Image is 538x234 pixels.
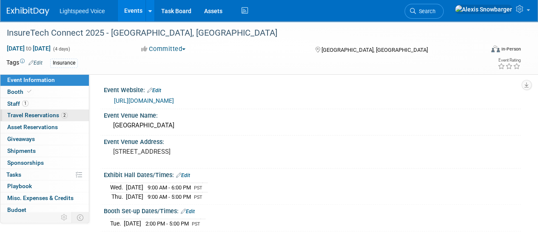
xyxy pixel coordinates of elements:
[104,205,521,216] div: Booth Set-up Dates/Times:
[0,169,89,180] a: Tasks
[7,135,35,142] span: Giveaways
[61,112,68,118] span: 2
[181,209,195,214] a: Edit
[148,194,191,200] span: 9:00 AM - 5:00 PM
[27,89,31,94] i: Booth reservation complete
[7,159,44,166] span: Sponsorships
[22,100,28,107] span: 1
[6,45,51,52] span: [DATE] [DATE]
[145,220,189,227] span: 2:00 PM - 5:00 PM
[110,183,126,192] td: Wed.
[6,58,43,68] td: Tags
[0,110,89,121] a: Travel Reservations2
[104,169,521,180] div: Exhibit Hall Dates/Times:
[501,46,521,52] div: In-Person
[0,74,89,86] a: Event Information
[60,8,105,14] span: Lightspeed Voice
[138,45,189,54] button: Committed
[104,109,521,120] div: Event Venue Name:
[404,4,444,19] a: Search
[57,212,72,223] td: Personalize Event Tab Strip
[0,157,89,169] a: Sponsorships
[0,204,89,216] a: Budget
[126,192,143,201] td: [DATE]
[148,184,191,191] span: 9:00 AM - 6:00 PM
[7,100,28,107] span: Staff
[50,59,78,68] div: Insurance
[0,180,89,192] a: Playbook
[0,86,89,98] a: Booth
[491,45,500,52] img: Format-Inperson.png
[0,192,89,204] a: Misc. Expenses & Credits
[6,171,21,178] span: Tasks
[110,219,124,228] td: Tue.
[194,185,202,191] span: PST
[446,44,521,57] div: Event Format
[104,84,521,95] div: Event Website:
[147,87,161,93] a: Edit
[321,47,427,53] span: [GEOGRAPHIC_DATA], [GEOGRAPHIC_DATA]
[113,148,268,155] pre: [STREET_ADDRESS]
[176,172,190,178] a: Edit
[7,206,26,213] span: Budget
[124,219,141,228] td: [DATE]
[104,135,521,146] div: Event Venue Address:
[110,119,515,132] div: [GEOGRAPHIC_DATA]
[455,5,512,14] img: Alexis Snowbarger
[7,195,74,201] span: Misc. Expenses & Credits
[126,183,143,192] td: [DATE]
[194,195,202,200] span: PST
[0,98,89,110] a: Staff1
[7,112,68,118] span: Travel Reservations
[7,88,33,95] span: Booth
[416,8,436,14] span: Search
[7,76,55,83] span: Event Information
[7,147,36,154] span: Shipments
[0,121,89,133] a: Asset Reservations
[498,58,521,62] div: Event Rating
[72,212,89,223] td: Toggle Event Tabs
[28,60,43,66] a: Edit
[7,183,32,189] span: Playbook
[114,97,174,104] a: [URL][DOMAIN_NAME]
[192,221,200,227] span: PST
[7,124,58,130] span: Asset Reservations
[110,192,126,201] td: Thu.
[7,7,49,16] img: ExhibitDay
[4,25,477,41] div: InsureTech Connect 2025 - [GEOGRAPHIC_DATA], [GEOGRAPHIC_DATA]
[25,45,33,52] span: to
[0,133,89,145] a: Giveaways
[52,46,70,52] span: (4 days)
[0,145,89,157] a: Shipments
